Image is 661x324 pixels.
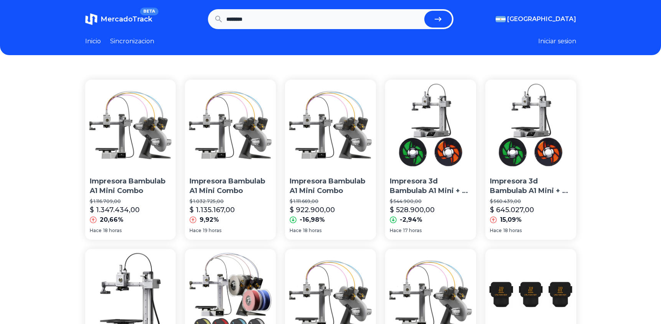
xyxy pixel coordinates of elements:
p: $ 1.111.669,00 [290,198,371,205]
span: Hace [190,227,201,234]
p: 15,09% [500,215,522,224]
img: Argentina [496,16,506,22]
span: [GEOGRAPHIC_DATA] [507,15,576,24]
p: Impresora Bambulab A1 Mini Combo [90,177,171,196]
button: Iniciar sesion [538,37,576,46]
span: Hace [90,227,102,234]
img: Impresora 3d Bambulab A1 Mini + 2 Kg De Filamentos [485,80,576,170]
p: $ 560.439,00 [490,198,572,205]
p: Impresora Bambulab A1 Mini Combo [190,177,271,196]
a: Sincronizacion [110,37,154,46]
img: Impresora Bambulab A1 Mini Combo [185,80,276,170]
img: Impresora Bambulab A1 Mini Combo [85,80,176,170]
img: Impresora Bambulab A1 Mini Combo [285,80,376,170]
img: MercadoTrack [85,13,97,25]
span: BETA [140,8,158,15]
p: -2,94% [400,215,422,224]
span: 17 horas [403,227,422,234]
span: Hace [490,227,502,234]
button: [GEOGRAPHIC_DATA] [496,15,576,24]
span: 18 horas [103,227,122,234]
p: Impresora 3d Bambulab A1 Mini + 2 Kg De Filamentos [490,177,572,196]
p: $ 645.027,00 [490,205,534,215]
span: Hace [390,227,402,234]
p: -16,98% [300,215,325,224]
p: $ 922.900,00 [290,205,335,215]
p: $ 1.347.434,00 [90,205,140,215]
p: $ 1.116.709,00 [90,198,171,205]
span: 18 horas [303,227,321,234]
span: MercadoTrack [101,15,152,23]
a: Impresora 3d Bambulab A1 Mini + 2 Kg De FilamentosImpresora 3d Bambulab A1 Mini + 2 Kg De Filamen... [485,80,576,240]
p: $ 1.135.167,00 [190,205,235,215]
a: Inicio [85,37,101,46]
a: Impresora Bambulab A1 Mini ComboImpresora Bambulab A1 Mini Combo$ 1.111.669,00$ 922.900,00-16,98%... [285,80,376,240]
a: Impresora Bambulab A1 Mini ComboImpresora Bambulab A1 Mini Combo$ 1.032.725,00$ 1.135.167,009,92%... [185,80,276,240]
p: 20,66% [100,215,124,224]
a: Impresora Bambulab A1 Mini ComboImpresora Bambulab A1 Mini Combo$ 1.116.709,00$ 1.347.434,0020,66... [85,80,176,240]
p: 9,92% [199,215,219,224]
p: Impresora Bambulab A1 Mini Combo [290,177,371,196]
a: Impresora 3d Bambulab A1 Mini + 2 Rollos De FilamentosImpresora 3d Bambulab A1 Mini + 2 Rollos De... [385,80,476,240]
p: Impresora 3d Bambulab A1 Mini + 2 Rollos De Filamentos [390,177,471,196]
span: Hace [290,227,302,234]
p: $ 1.032.725,00 [190,198,271,205]
span: 18 horas [503,227,522,234]
a: MercadoTrackBETA [85,13,152,25]
img: Impresora 3d Bambulab A1 Mini + 2 Rollos De Filamentos [385,80,476,170]
p: $ 544.900,00 [390,198,471,205]
span: 19 horas [203,227,221,234]
p: $ 528.900,00 [390,205,435,215]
